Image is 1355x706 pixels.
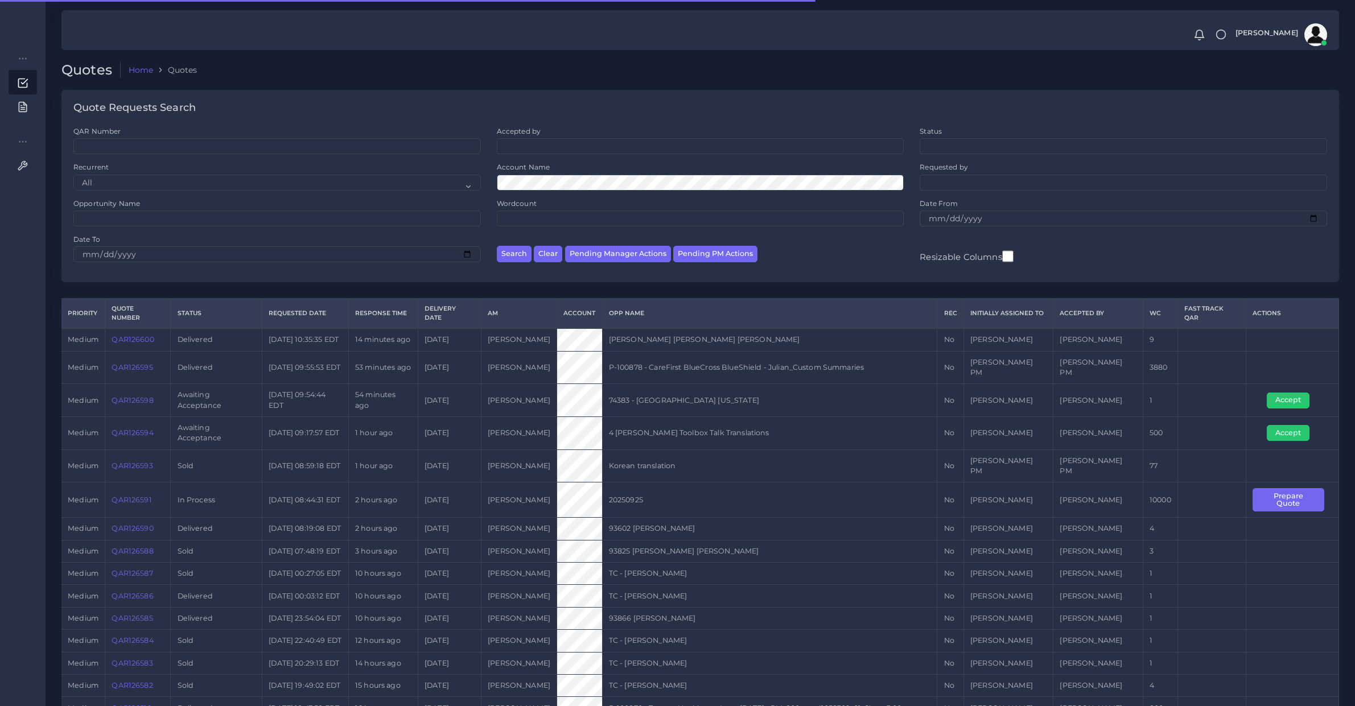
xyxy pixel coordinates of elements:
[68,496,98,504] span: medium
[1053,328,1143,351] td: [PERSON_NAME]
[1143,563,1177,585] td: 1
[262,299,349,328] th: Requested Date
[262,449,349,482] td: [DATE] 08:59:18 EDT
[1143,328,1177,351] td: 9
[68,524,98,532] span: medium
[497,126,541,136] label: Accepted by
[1143,585,1177,607] td: 1
[171,482,262,518] td: In Process
[68,396,98,404] span: medium
[171,652,262,674] td: Sold
[963,652,1053,674] td: [PERSON_NAME]
[1053,299,1143,328] th: Accepted by
[1143,416,1177,449] td: 500
[112,524,153,532] a: QAR126590
[153,64,197,76] li: Quotes
[937,585,963,607] td: No
[963,607,1053,629] td: [PERSON_NAME]
[68,363,98,371] span: medium
[418,449,481,482] td: [DATE]
[171,328,262,351] td: Delivered
[937,675,963,697] td: No
[1246,299,1338,328] th: Actions
[1253,495,1332,503] a: Prepare Quote
[963,540,1053,562] td: [PERSON_NAME]
[68,659,98,667] span: medium
[348,585,418,607] td: 10 hours ago
[1253,488,1324,511] button: Prepare Quote
[171,563,262,585] td: Sold
[1267,425,1309,441] button: Accept
[481,351,557,384] td: [PERSON_NAME]
[937,563,963,585] td: No
[1267,428,1317,437] a: Accept
[348,540,418,562] td: 3 hours ago
[937,630,963,652] td: No
[105,299,171,328] th: Quote Number
[418,652,481,674] td: [DATE]
[1053,351,1143,384] td: [PERSON_NAME] PM
[481,563,557,585] td: [PERSON_NAME]
[963,482,1053,518] td: [PERSON_NAME]
[937,482,963,518] td: No
[418,384,481,417] td: [DATE]
[602,652,937,674] td: TC - [PERSON_NAME]
[262,630,349,652] td: [DATE] 22:40:49 EDT
[1143,607,1177,629] td: 1
[920,126,942,136] label: Status
[68,592,98,600] span: medium
[262,482,349,518] td: [DATE] 08:44:31 EDT
[112,363,153,371] a: QAR126595
[481,518,557,540] td: [PERSON_NAME]
[418,518,481,540] td: [DATE]
[262,585,349,607] td: [DATE] 00:03:12 EDT
[171,384,262,417] td: Awaiting Acceptance
[937,328,963,351] td: No
[262,416,349,449] td: [DATE] 09:17:57 EDT
[602,351,937,384] td: P-100878 - CareFirst BlueCross BlueShield - Julian_Custom Summaries
[418,585,481,607] td: [DATE]
[1053,416,1143,449] td: [PERSON_NAME]
[112,681,153,690] a: QAR126582
[171,607,262,629] td: Delivered
[602,482,937,518] td: 20250925
[171,416,262,449] td: Awaiting Acceptance
[68,335,98,344] span: medium
[602,630,937,652] td: TC - [PERSON_NAME]
[963,384,1053,417] td: [PERSON_NAME]
[1143,652,1177,674] td: 1
[1267,393,1309,408] button: Accept
[963,449,1053,482] td: [PERSON_NAME] PM
[963,675,1053,697] td: [PERSON_NAME]
[1177,299,1246,328] th: Fast Track QAR
[129,64,154,76] a: Home
[937,449,963,482] td: No
[112,592,153,600] a: QAR126586
[171,299,262,328] th: Status
[1143,675,1177,697] td: 4
[61,62,121,79] h2: Quotes
[68,461,98,470] span: medium
[937,351,963,384] td: No
[963,563,1053,585] td: [PERSON_NAME]
[61,299,105,328] th: Priority
[937,518,963,540] td: No
[920,199,958,208] label: Date From
[1053,675,1143,697] td: [PERSON_NAME]
[73,102,196,114] h4: Quote Requests Search
[481,449,557,482] td: [PERSON_NAME]
[602,449,937,482] td: Korean translation
[112,659,153,667] a: QAR126583
[348,518,418,540] td: 2 hours ago
[673,246,757,262] button: Pending PM Actions
[1143,299,1177,328] th: WC
[73,234,100,244] label: Date To
[920,162,968,172] label: Requested by
[262,607,349,629] td: [DATE] 23:54:04 EDT
[1143,384,1177,417] td: 1
[963,630,1053,652] td: [PERSON_NAME]
[481,630,557,652] td: [PERSON_NAME]
[602,540,937,562] td: 93825 [PERSON_NAME] [PERSON_NAME]
[1143,449,1177,482] td: 77
[348,630,418,652] td: 12 hours ago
